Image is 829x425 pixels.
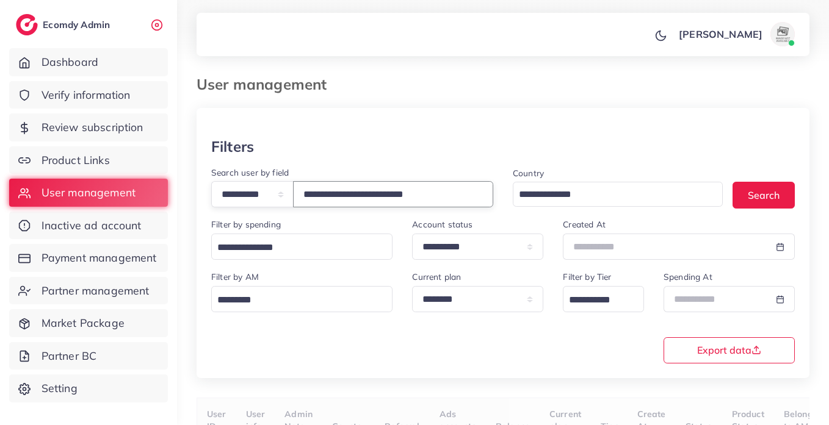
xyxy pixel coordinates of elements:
span: Partner management [42,283,150,299]
h3: Filters [211,138,254,155]
a: Review subscription [9,113,168,141]
a: [PERSON_NAME]avatar [672,22,800,46]
label: Filter by Tier [563,271,611,283]
div: Search for option [211,286,393,312]
p: [PERSON_NAME] [679,27,762,41]
label: Spending At [664,271,712,283]
button: Export data [664,337,795,363]
label: Filter by spending [211,218,281,230]
h2: Ecomdy Admin [43,19,113,30]
label: Current plan [412,271,461,283]
a: Inactive ad account [9,212,168,240]
input: Search for option [213,238,377,257]
div: Search for option [211,234,393,260]
label: Search user by field [211,166,289,179]
span: Dashboard [42,54,98,70]
a: Verify information [9,81,168,109]
label: Country [513,167,544,179]
a: Product Links [9,146,168,174]
a: User management [9,179,168,207]
input: Search for option [515,185,707,204]
a: Dashboard [9,48,168,76]
a: Partner BC [9,342,168,370]
button: Search [733,182,795,208]
a: Payment management [9,244,168,272]
label: Created At [563,218,606,230]
span: Partner BC [42,348,97,364]
a: Market Package [9,309,168,337]
span: Setting [42,380,78,396]
div: Search for option [563,286,644,312]
span: Market Package [42,315,125,331]
input: Search for option [213,291,377,310]
span: Payment management [42,250,157,266]
div: Search for option [513,182,723,207]
span: Product Links [42,152,110,168]
span: Review subscription [42,120,143,135]
img: logo [16,14,38,35]
a: Setting [9,374,168,402]
a: Partner management [9,277,168,305]
label: Account status [412,218,472,230]
span: Export data [697,345,761,355]
a: logoEcomdy Admin [16,14,113,35]
input: Search for option [565,291,628,310]
img: avatar [770,22,795,46]
span: Inactive ad account [42,218,142,234]
span: Verify information [42,87,131,103]
h3: User management [197,76,336,93]
span: User management [42,185,136,201]
label: Filter by AM [211,271,259,283]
